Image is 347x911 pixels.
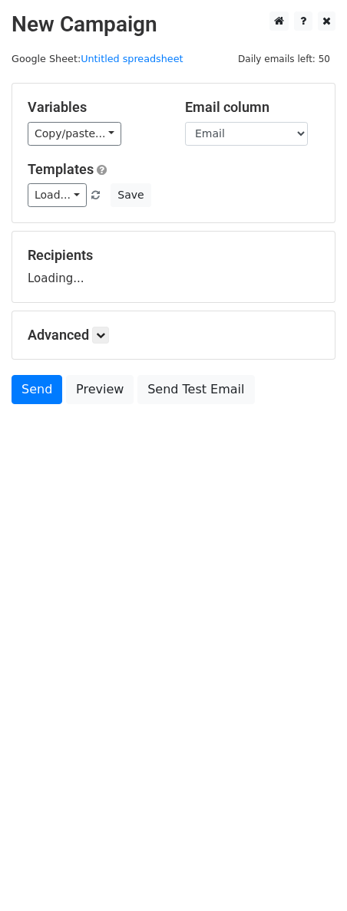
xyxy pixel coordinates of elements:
a: Daily emails left: 50 [233,53,335,64]
span: Daily emails left: 50 [233,51,335,67]
a: Preview [66,375,134,404]
h5: Email column [185,99,319,116]
h5: Advanced [28,327,319,344]
h2: New Campaign [12,12,335,38]
a: Send Test Email [137,375,254,404]
h5: Recipients [28,247,319,264]
h5: Variables [28,99,162,116]
a: Load... [28,183,87,207]
button: Save [111,183,150,207]
a: Copy/paste... [28,122,121,146]
div: Loading... [28,247,319,287]
a: Untitled spreadsheet [81,53,183,64]
a: Templates [28,161,94,177]
small: Google Sheet: [12,53,183,64]
a: Send [12,375,62,404]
